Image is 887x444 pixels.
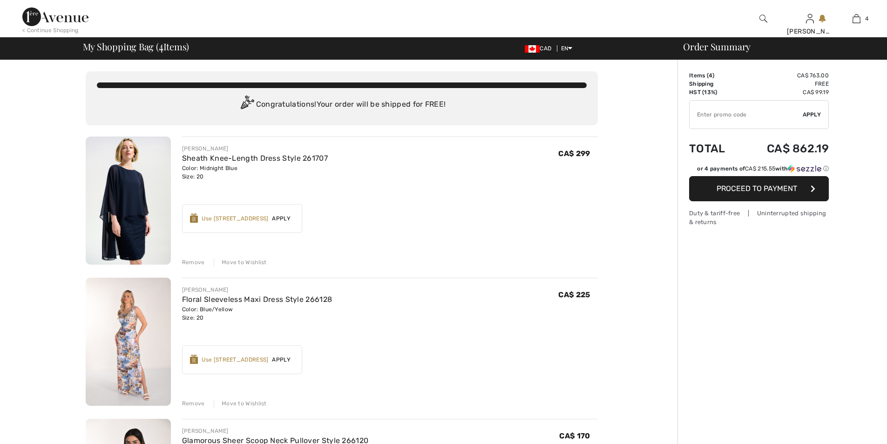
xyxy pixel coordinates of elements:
[525,45,540,53] img: Canadian Dollar
[833,13,879,24] a: 4
[697,164,829,173] div: or 4 payments of with
[97,96,587,114] div: Congratulations! Your order will be shipped for FREE!
[214,399,267,408] div: Move to Wishlist
[22,26,79,34] div: < Continue Shopping
[159,40,163,52] span: 4
[237,96,256,114] img: Congratulation2.svg
[740,88,829,96] td: CA$ 99.19
[182,154,328,163] a: Sheath Knee-Length Dress Style 261707
[182,295,332,304] a: Floral Sleeveless Maxi Dress Style 266128
[740,133,829,164] td: CA$ 862.19
[787,27,833,36] div: [PERSON_NAME]
[689,164,829,176] div: or 4 payments ofCA$ 215.55withSezzle Click to learn more about Sezzle
[182,144,328,153] div: [PERSON_NAME]
[559,431,590,440] span: CA$ 170
[672,42,881,51] div: Order Summary
[558,290,590,299] span: CA$ 225
[525,45,555,52] span: CAD
[190,213,198,223] img: Reward-Logo.svg
[709,72,712,79] span: 4
[22,7,88,26] img: 1ère Avenue
[182,399,205,408] div: Remove
[86,278,171,406] img: Floral Sleeveless Maxi Dress Style 266128
[689,133,740,164] td: Total
[86,137,171,265] img: Sheath Knee-Length Dress Style 261707
[717,184,797,193] span: Proceed to Payment
[803,110,821,119] span: Apply
[558,149,590,158] span: CA$ 299
[690,101,803,129] input: Promo code
[853,13,860,24] img: My Bag
[788,164,821,173] img: Sezzle
[689,209,829,226] div: Duty & tariff-free | Uninterrupted shipping & returns
[268,355,294,364] span: Apply
[182,427,368,435] div: [PERSON_NAME]
[740,80,829,88] td: Free
[740,71,829,80] td: CA$ 763.00
[561,45,573,52] span: EN
[214,258,267,266] div: Move to Wishlist
[182,258,205,266] div: Remove
[806,13,814,24] img: My Info
[865,14,868,23] span: 4
[689,71,740,80] td: Items ( )
[202,355,268,364] div: Use [STREET_ADDRESS]
[689,80,740,88] td: Shipping
[190,355,198,364] img: Reward-Logo.svg
[182,286,332,294] div: [PERSON_NAME]
[745,165,775,172] span: CA$ 215.55
[202,214,268,223] div: Use [STREET_ADDRESS]
[268,214,294,223] span: Apply
[182,164,328,181] div: Color: Midnight Blue Size: 20
[806,14,814,23] a: Sign In
[759,13,767,24] img: search the website
[182,305,332,322] div: Color: Blue/Yellow Size: 20
[689,176,829,201] button: Proceed to Payment
[83,42,190,51] span: My Shopping Bag ( Items)
[689,88,740,96] td: HST (13%)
